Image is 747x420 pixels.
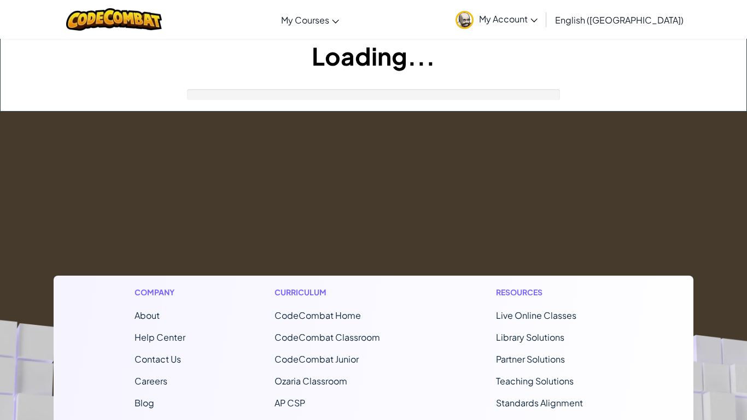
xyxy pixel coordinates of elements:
span: My Account [479,13,538,25]
a: About [135,310,160,321]
h1: Resources [496,287,612,298]
span: Contact Us [135,353,181,365]
a: Help Center [135,331,185,343]
span: My Courses [281,14,329,26]
a: My Courses [276,5,345,34]
h1: Curriculum [275,287,407,298]
a: Blog [135,397,154,409]
a: Live Online Classes [496,310,576,321]
img: CodeCombat logo [66,8,162,31]
span: English ([GEOGRAPHIC_DATA]) [555,14,684,26]
a: Standards Alignment [496,397,583,409]
a: Teaching Solutions [496,375,574,387]
h1: Loading... [1,39,746,73]
a: CodeCombat Classroom [275,331,380,343]
a: English ([GEOGRAPHIC_DATA]) [550,5,689,34]
img: avatar [456,11,474,29]
a: My Account [450,2,543,37]
span: CodeCombat Home [275,310,361,321]
a: CodeCombat Junior [275,353,359,365]
a: Ozaria Classroom [275,375,347,387]
a: AP CSP [275,397,305,409]
a: Library Solutions [496,331,564,343]
h1: Company [135,287,185,298]
a: Careers [135,375,167,387]
a: Partner Solutions [496,353,565,365]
